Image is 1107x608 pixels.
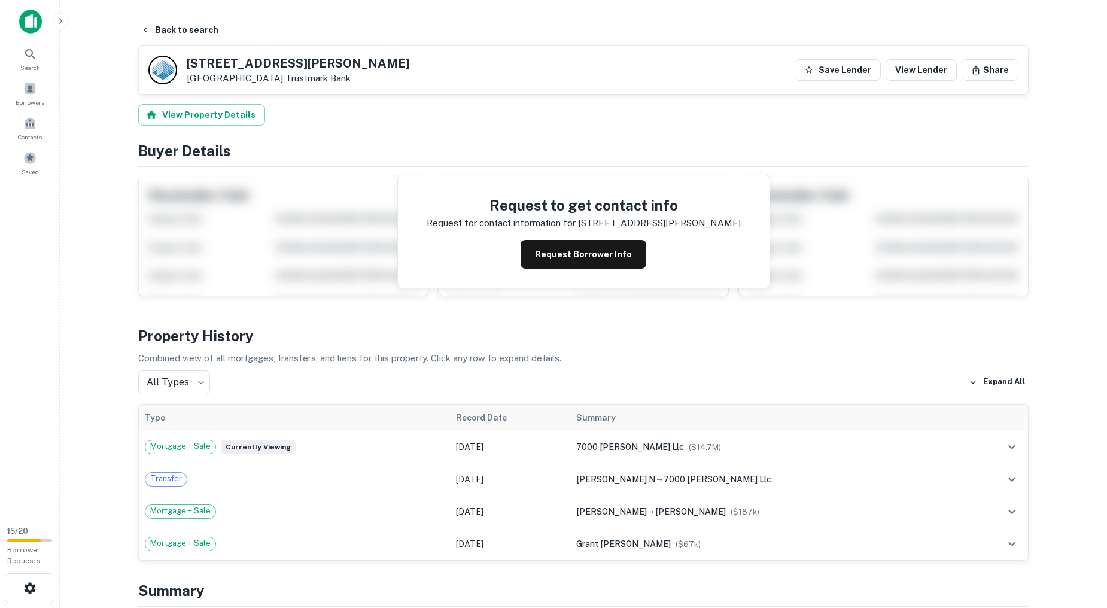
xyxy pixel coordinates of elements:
[187,57,410,69] h5: [STREET_ADDRESS][PERSON_NAME]
[138,325,1029,346] h4: Property History
[576,507,647,516] span: [PERSON_NAME]
[427,216,576,230] p: Request for contact information for
[1002,469,1022,490] button: expand row
[19,10,42,34] img: capitalize-icon.png
[795,59,881,81] button: Save Lender
[427,194,741,216] h4: Request to get contact info
[138,104,265,126] button: View Property Details
[1002,534,1022,554] button: expand row
[22,167,39,177] span: Saved
[450,495,570,528] td: [DATE]
[664,475,771,484] span: 7000 [PERSON_NAME] llc
[136,19,223,41] button: Back to search
[966,373,1029,391] button: Expand All
[138,351,1029,366] p: Combined view of all mortgages, transfers, and liens for this property. Click any row to expand d...
[576,539,671,549] span: grant [PERSON_NAME]
[578,216,741,230] p: [STREET_ADDRESS][PERSON_NAME]
[138,140,1029,162] h4: Buyer Details
[450,431,570,463] td: [DATE]
[1002,501,1022,522] button: expand row
[138,370,210,394] div: All Types
[450,405,570,431] th: Record Date
[145,505,215,517] span: Mortgage + Sale
[145,473,187,485] span: Transfer
[285,73,351,83] a: Trustmark Bank
[570,405,966,431] th: Summary
[689,443,721,452] span: ($ 14.7M )
[1047,512,1107,570] iframe: Chat Widget
[1002,437,1022,457] button: expand row
[139,405,450,431] th: Type
[4,112,56,144] a: Contacts
[7,546,41,565] span: Borrower Requests
[18,132,42,142] span: Contacts
[187,73,410,84] p: [GEOGRAPHIC_DATA]
[576,505,960,518] div: →
[7,527,28,536] span: 15 / 20
[450,528,570,560] td: [DATE]
[676,540,701,549] span: ($ 67k )
[145,440,215,452] span: Mortgage + Sale
[4,147,56,179] a: Saved
[20,63,40,72] span: Search
[962,59,1018,81] button: Share
[886,59,957,81] a: View Lender
[16,98,44,107] span: Borrowers
[576,475,655,484] span: [PERSON_NAME] n
[450,463,570,495] td: [DATE]
[4,77,56,110] a: Borrowers
[138,580,1029,601] h4: Summary
[221,440,296,454] span: Currently viewing
[655,507,726,516] span: [PERSON_NAME]
[731,507,759,516] span: ($ 187k )
[4,42,56,75] a: Search
[576,442,684,452] span: 7000 [PERSON_NAME] llc
[576,473,960,486] div: →
[145,537,215,549] span: Mortgage + Sale
[521,240,646,269] button: Request Borrower Info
